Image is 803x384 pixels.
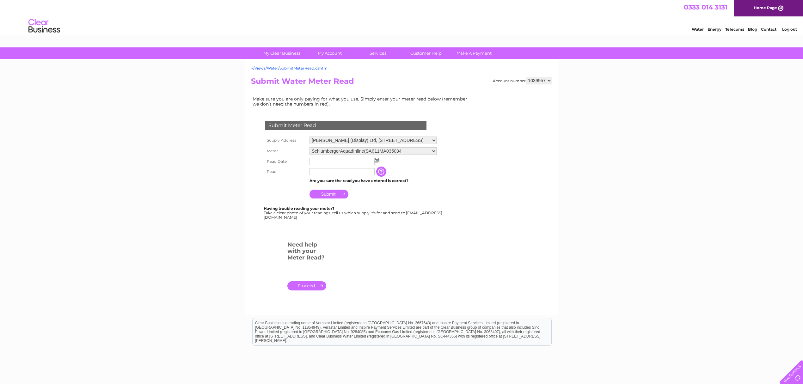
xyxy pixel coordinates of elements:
[684,3,727,11] a: 0333 014 3131
[256,47,308,59] a: My Clear Business
[264,135,308,146] th: Supply Address
[725,27,744,32] a: Telecoms
[761,27,776,32] a: Contact
[264,156,308,167] th: Read Date
[376,167,388,177] input: Information
[265,121,426,130] div: Submit Meter Read
[264,206,443,219] div: Take a clear photo of your readings, tell us which supply it's for and send to [EMAIL_ADDRESS][DO...
[251,66,328,70] a: ~/Views/Water/SubmitMeterRead.cshtml
[310,190,348,198] input: Submit
[400,47,452,59] a: Customer Help
[748,27,757,32] a: Blog
[264,146,308,156] th: Meter
[448,47,500,59] a: Make A Payment
[304,47,356,59] a: My Account
[782,27,797,32] a: Log out
[308,177,438,185] td: Are you sure the read you have entered is correct?
[708,27,721,32] a: Energy
[253,3,551,31] div: Clear Business is a trading name of Verastar Limited (registered in [GEOGRAPHIC_DATA] No. 3667643...
[287,281,326,290] a: .
[692,27,704,32] a: Water
[493,77,552,84] div: Account number
[287,240,326,264] h3: Need help with your Meter Read?
[264,167,308,177] th: Read
[251,77,552,89] h2: Submit Water Meter Read
[375,158,379,163] img: ...
[352,47,404,59] a: Services
[264,206,334,211] b: Having trouble reading your meter?
[251,95,472,108] td: Make sure you are only paying for what you use. Simply enter your meter read below (remember we d...
[28,16,60,36] img: logo.png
